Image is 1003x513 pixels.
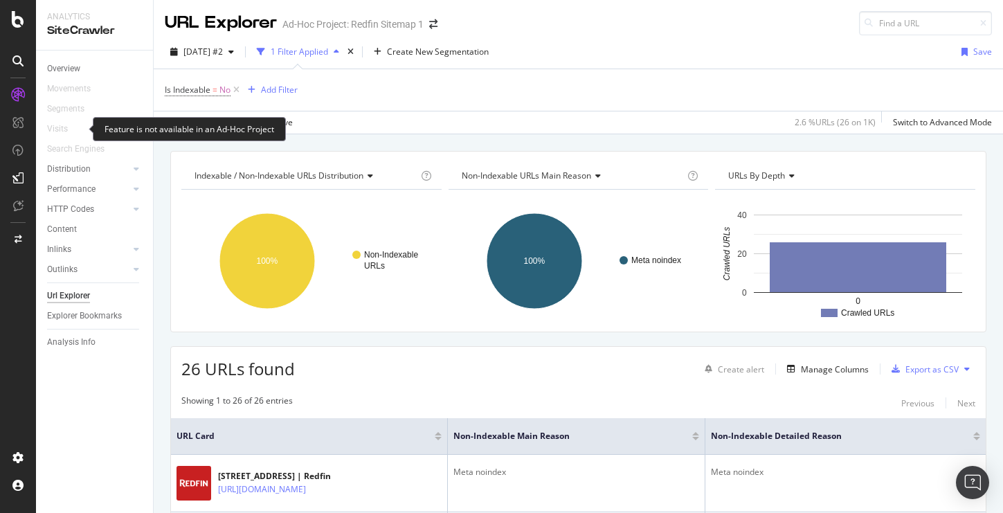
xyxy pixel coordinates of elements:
[181,357,295,380] span: 26 URLs found
[165,41,240,63] button: [DATE] #2
[781,361,869,377] button: Manage Columns
[177,466,211,501] img: main image
[711,430,952,442] span: Non-Indexable Detailed Reason
[453,430,671,442] span: Non-Indexable Main Reason
[47,162,91,177] div: Distribution
[387,46,489,57] span: Create New Segmentation
[364,250,418,260] text: Non-Indexable
[282,17,424,31] div: Ad-Hoc Project: Redfin Sitemap 1
[742,288,747,298] text: 0
[859,11,992,35] input: Find a URL
[364,261,385,271] text: URLs
[905,363,959,375] div: Export as CSV
[47,182,96,197] div: Performance
[886,358,959,380] button: Export as CSV
[47,162,129,177] a: Distribution
[47,335,96,350] div: Analysis Info
[957,397,975,409] div: Next
[218,483,306,496] a: [URL][DOMAIN_NAME]
[47,122,82,136] a: Visits
[181,395,293,411] div: Showing 1 to 26 of 26 entries
[887,111,992,134] button: Switch to Advanced Mode
[699,358,764,380] button: Create alert
[192,165,418,187] h4: Indexable / Non-Indexable URLs Distribution
[181,201,442,321] svg: A chart.
[261,84,298,96] div: Add Filter
[257,111,293,134] button: Save
[47,262,78,277] div: Outlinks
[718,363,764,375] div: Create alert
[462,170,591,181] span: Non-Indexable URLs Main Reason
[47,262,129,277] a: Outlinks
[47,309,143,323] a: Explorer Bookmarks
[795,116,876,128] div: 2.6 % URLs ( 26 on 1K )
[973,46,992,57] div: Save
[856,296,860,306] text: 0
[956,466,989,499] div: Open Intercom Messenger
[47,82,91,96] div: Movements
[219,80,231,100] span: No
[213,84,217,96] span: =
[47,23,142,39] div: SiteCrawler
[47,242,129,257] a: Inlinks
[251,41,345,63] button: 1 Filter Applied
[47,142,105,156] div: Search Engines
[459,165,685,187] h4: Non-Indexable URLs Main Reason
[271,46,328,57] div: 1 Filter Applied
[523,256,545,266] text: 100%
[47,222,143,237] a: Content
[901,395,934,411] button: Previous
[47,242,71,257] div: Inlinks
[711,466,980,478] div: Meta noindex
[368,41,494,63] button: Create New Segmentation
[957,395,975,411] button: Next
[47,102,98,116] a: Segments
[47,11,142,23] div: Analytics
[47,142,118,156] a: Search Engines
[47,122,68,136] div: Visits
[218,470,336,483] div: [STREET_ADDRESS] | Redfin
[453,466,699,478] div: Meta noindex
[631,255,681,265] text: Meta noindex
[47,62,143,76] a: Overview
[449,201,709,321] svg: A chart.
[165,11,277,35] div: URL Explorer
[738,249,748,259] text: 20
[47,102,84,116] div: Segments
[93,117,286,141] div: Feature is not available in an Ad-Hoc Project
[242,82,298,98] button: Add Filter
[728,170,785,181] span: URLs by Depth
[47,222,77,237] div: Content
[47,289,90,303] div: Url Explorer
[429,19,437,29] div: arrow-right-arrow-left
[345,45,356,59] div: times
[725,165,963,187] h4: URLs by Depth
[956,41,992,63] button: Save
[47,182,129,197] a: Performance
[893,116,992,128] div: Switch to Advanced Mode
[722,227,732,280] text: Crawled URLs
[47,62,80,76] div: Overview
[257,256,278,266] text: 100%
[47,202,129,217] a: HTTP Codes
[901,397,934,409] div: Previous
[177,430,431,442] span: URL Card
[801,363,869,375] div: Manage Columns
[715,201,975,321] svg: A chart.
[183,46,223,57] span: 2025 Sep. 4th #2
[165,111,205,134] button: Apply
[211,111,251,134] button: Clear
[165,84,210,96] span: Is Indexable
[47,335,143,350] a: Analysis Info
[47,202,94,217] div: HTTP Codes
[47,309,122,323] div: Explorer Bookmarks
[738,210,748,220] text: 40
[47,289,143,303] a: Url Explorer
[195,170,363,181] span: Indexable / Non-Indexable URLs distribution
[47,82,105,96] a: Movements
[841,308,894,318] text: Crawled URLs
